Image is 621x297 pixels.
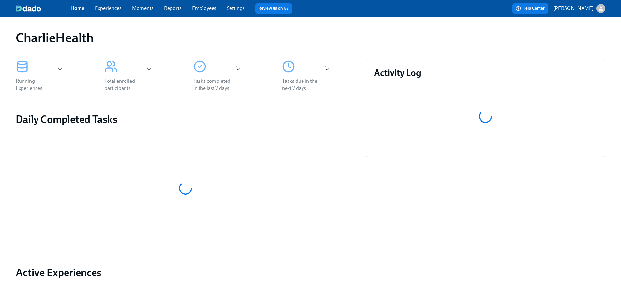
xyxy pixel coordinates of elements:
[227,5,245,11] a: Settings
[282,78,324,92] div: Tasks due in the next 7 days
[70,5,84,11] a: Home
[512,3,548,14] button: Help Center
[16,113,355,126] h2: Daily Completed Tasks
[95,5,122,11] a: Experiences
[553,5,594,12] p: [PERSON_NAME]
[259,5,289,12] a: Review us on G2
[132,5,154,11] a: Moments
[16,5,70,12] a: dado
[16,78,57,92] div: Running Experiences
[374,67,597,79] h3: Activity Log
[255,3,292,14] button: Review us on G2
[164,5,182,11] a: Reports
[516,5,545,12] span: Help Center
[193,78,235,92] div: Tasks completed in the last 7 days
[192,5,216,11] a: Employees
[16,266,355,279] a: Active Experiences
[553,4,605,13] button: [PERSON_NAME]
[16,5,41,12] img: dado
[104,78,146,92] div: Total enrolled participants
[16,30,94,46] h1: CharlieHealth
